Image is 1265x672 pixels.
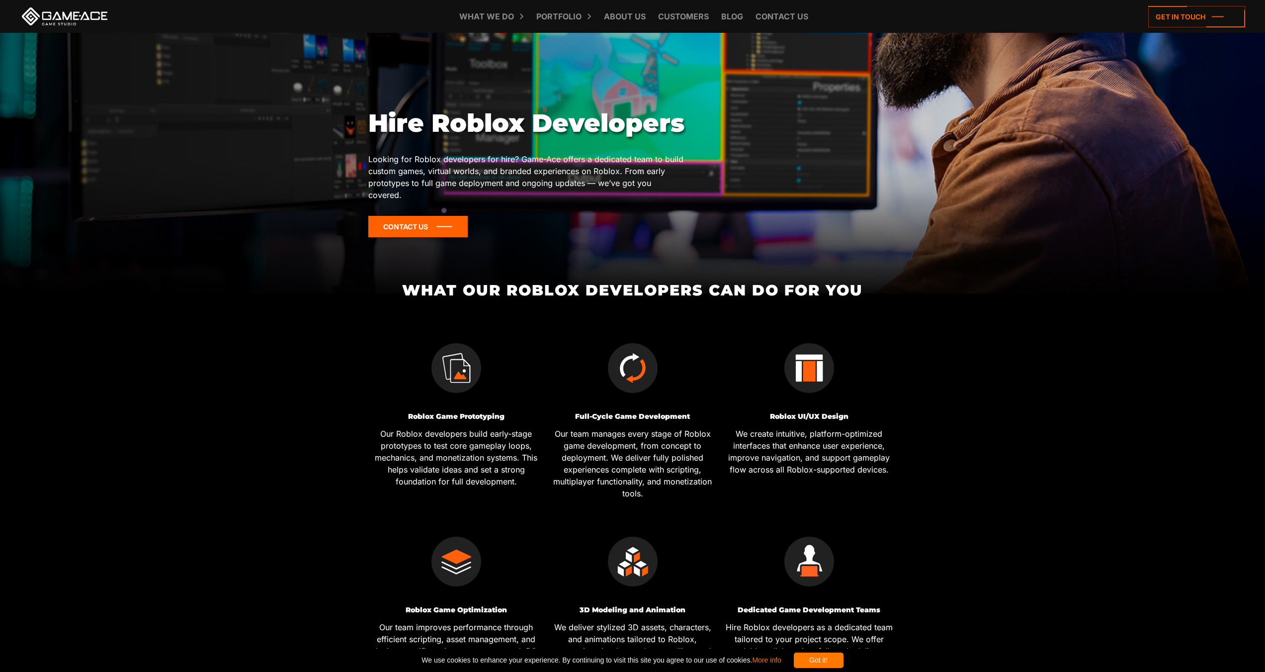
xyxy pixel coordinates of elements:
[422,653,781,668] span: We use cookies to enhance your experience. By continuing to visit this site you agree to our use ...
[1148,6,1245,27] a: Get in touch
[372,621,541,669] p: Our team improves performance through efficient scripting, asset management, and device-specific ...
[368,216,468,237] a: Contact Us
[368,153,685,201] p: Looking for Roblox developers for hire? Game-Ace offers a dedicated team to build custom games, v...
[608,343,658,393] img: Full cycle testing icon
[372,428,541,487] p: Our Roblox developers build early-stage prototypes to test core gameplay loops, mechanics, and mo...
[548,413,717,420] h3: Full-Cycle Game Development
[794,653,843,668] div: Got it!
[548,428,717,499] p: Our team manages every stage of Roblox game development, from concept to deployment. We deliver f...
[752,656,781,664] a: More info
[372,413,541,420] h3: Roblox Game Prototyping
[372,606,541,614] h3: Roblox Game Optimization
[725,413,894,420] h3: Roblox UI/UX Design
[725,606,894,614] h3: Dedicated Game Development Teams
[608,537,658,586] img: 2d 3d game development icon
[784,343,834,393] img: Ui ux game design icon
[548,606,717,614] h3: 3D Modeling and Animation
[368,282,897,298] h2: What Our Roblox Developers Can Do for You
[431,537,481,586] img: Optimization icon
[725,428,894,476] p: We create intuitive, platform-optimized interfaces that enhance user experience, improve navigati...
[784,537,834,586] img: In-house team extension icon
[725,621,894,669] p: Hire Roblox developers as a dedicated team tailored to your project scope. We offer scalable coll...
[368,108,685,138] h1: Hire Roblox Developers
[431,343,481,393] img: Prototyping icon services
